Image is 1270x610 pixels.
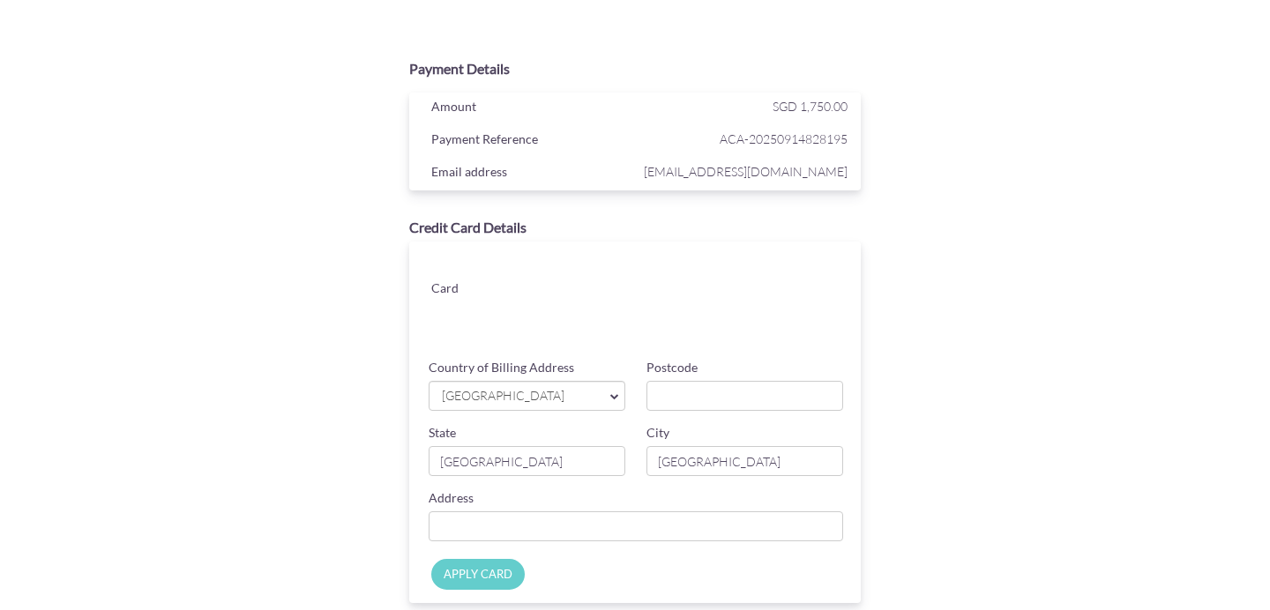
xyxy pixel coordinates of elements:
span: ACA-20250914828195 [639,128,848,150]
div: Credit Card Details [409,218,861,238]
span: [GEOGRAPHIC_DATA] [440,387,596,405]
label: City [646,424,669,442]
input: APPLY CARD [431,559,525,590]
iframe: Secure card expiration date input frame [542,298,692,330]
div: Amount [418,95,639,122]
iframe: Secure card number input frame [542,259,845,291]
iframe: Secure card security code input frame [694,298,844,330]
label: Country of Billing Address [429,359,574,376]
label: Address [429,489,474,507]
a: [GEOGRAPHIC_DATA] [429,381,625,411]
div: Payment Reference [418,128,639,154]
label: Postcode [646,359,698,376]
div: Payment Details [409,59,861,79]
div: Email address [418,160,639,187]
span: [EMAIL_ADDRESS][DOMAIN_NAME] [639,160,848,182]
label: State [429,424,456,442]
div: Card [418,277,528,303]
span: SGD 1,750.00 [773,99,848,114]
